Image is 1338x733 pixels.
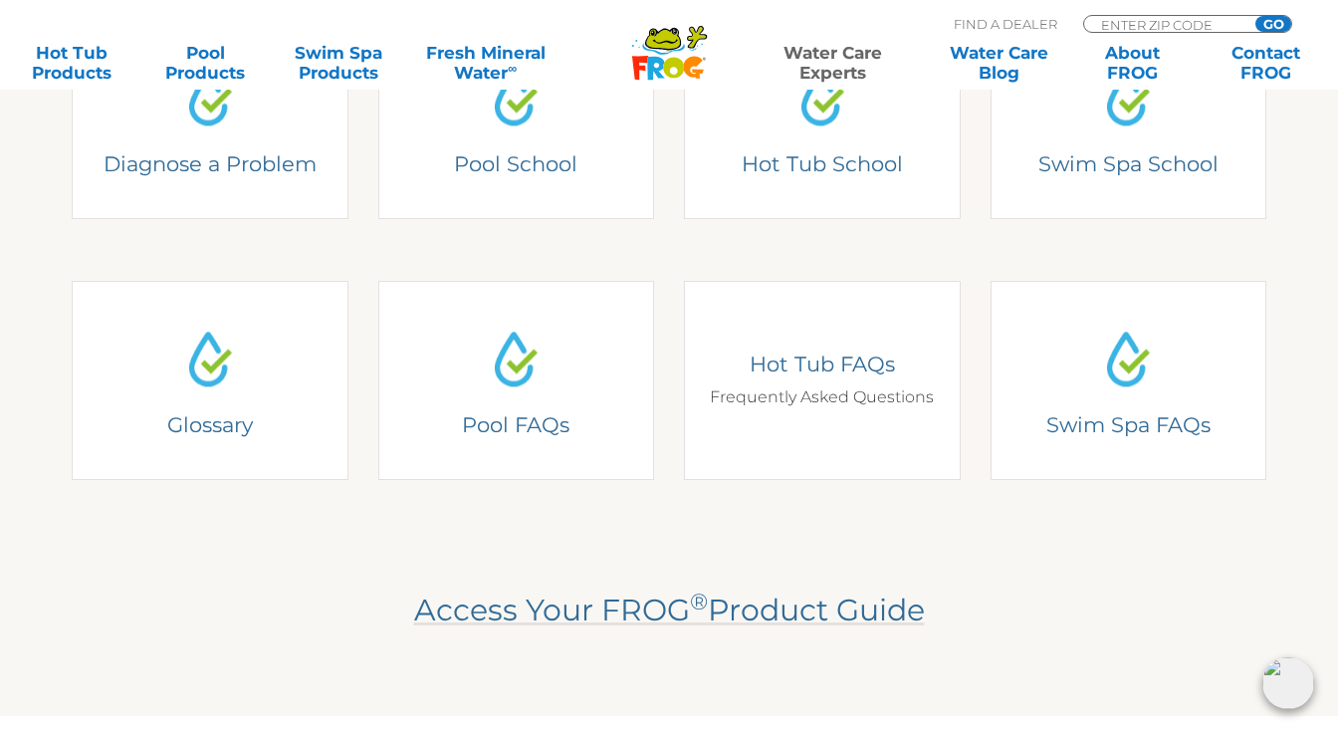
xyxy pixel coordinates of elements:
[414,592,925,628] a: Access Your FROG®Product Guide
[101,150,320,177] h4: Diagnose a Problem
[153,43,257,83] a: PoolProducts
[414,592,925,628] span: Access Your FROG Product Guide
[1215,43,1318,83] a: ContactFROG
[1004,150,1251,177] h4: Swim Spa School
[947,43,1050,83] a: Water CareBlog
[479,322,553,395] img: Water Drop Icon
[954,15,1057,33] p: Find A Dealer
[406,411,625,438] h4: Pool FAQs
[392,150,639,177] h4: Pool School
[991,281,1267,480] a: Water Drop IconSwim Spa FAQsSwim Spa FAQsFrequently Asked Questions
[1099,16,1233,33] input: Zip Code Form
[72,20,348,219] a: Water Drop IconDiagnose a ProblemDiagnose a Problem2-3 questions and we can help.
[690,588,708,615] sup: ®
[378,20,655,219] a: Water Drop IconPool SchoolPool SchoolLearn from the experts how to care for your pool.
[1262,657,1314,709] img: openIcon
[785,61,859,134] img: Water Drop Icon
[749,43,918,83] a: Water CareExperts
[1004,411,1251,438] h4: Swim Spa FAQs
[1255,16,1291,32] input: GO
[1091,322,1165,395] img: Water Drop Icon
[508,61,517,76] sup: ∞
[699,150,946,177] h4: Hot Tub School
[72,281,348,480] a: Water Drop IconGlossaryGlossary of TerminologyLearn from the experts
[684,281,961,480] a: Water Drop IconHot Tub FAQsHot Tub FAQsFrequently Asked Questions
[1081,43,1185,83] a: AboutFROG
[684,20,961,219] a: Water Drop IconHot Tub SchoolHot Tub SchoolLearn from the experts how to care for your Hot Tub.
[479,61,553,134] img: Water Drop Icon
[378,281,655,480] a: Water Drop IconPool FAQsPool FAQsFrequently Asked Questions
[420,43,550,83] a: Fresh MineralWater∞
[173,61,247,134] img: Water Drop Icon
[287,43,390,83] a: Swim SpaProducts
[101,411,320,438] h4: Glossary
[20,43,123,83] a: Hot TubProducts
[991,20,1267,219] a: Water Drop IconSwim Spa SchoolSwim Spa SchoolLearn from the experts how to care for your swim spa.
[1091,61,1165,134] img: Water Drop Icon
[173,322,247,395] img: Water Drop Icon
